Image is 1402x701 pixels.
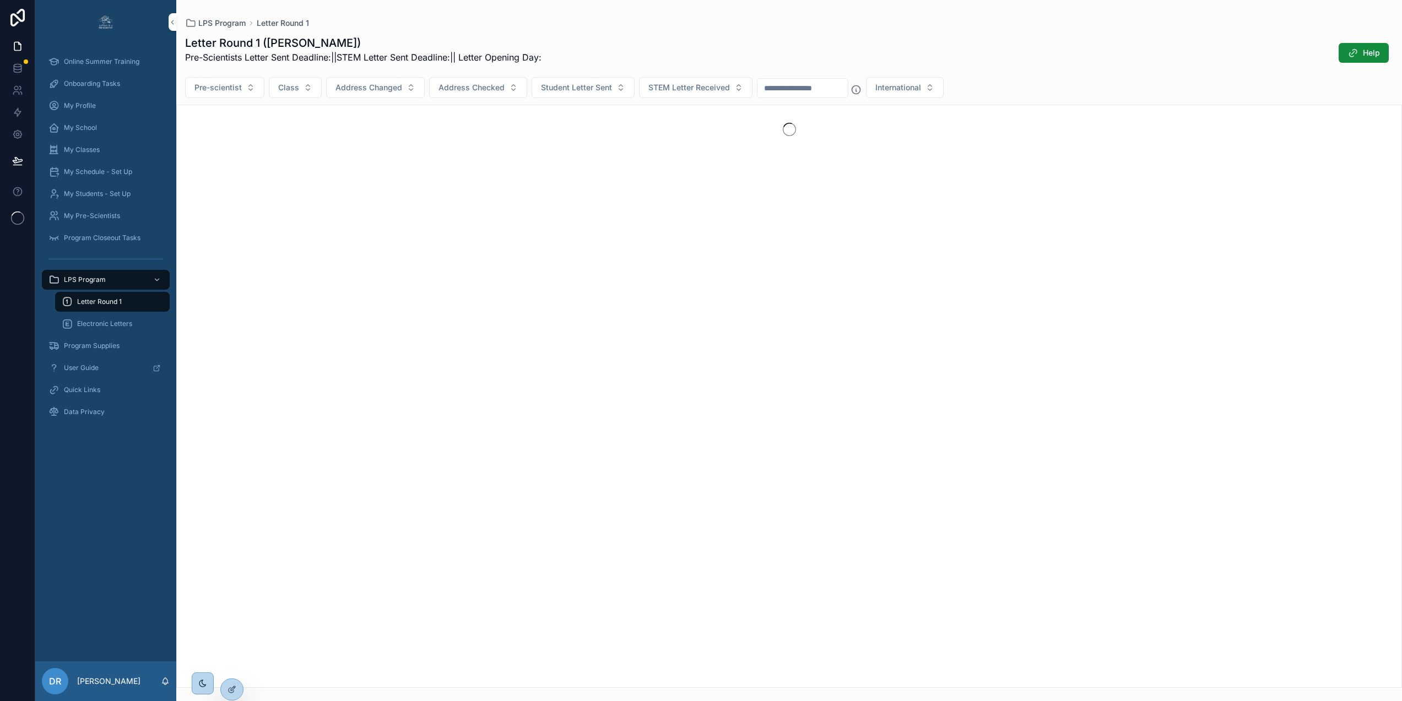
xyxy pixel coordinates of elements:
a: My School [42,118,170,138]
span: LPS Program [64,275,106,284]
span: International [875,82,921,93]
a: Onboarding Tasks [42,74,170,94]
a: My Profile [42,96,170,116]
a: My Schedule - Set Up [42,162,170,182]
a: My Students - Set Up [42,184,170,204]
a: Program Closeout Tasks [42,228,170,248]
button: Select Button [532,77,635,98]
a: Letter Round 1 [257,18,309,29]
span: My Profile [64,101,96,110]
a: LPS Program [42,270,170,290]
span: Address Changed [335,82,402,93]
a: Data Privacy [42,402,170,422]
p: Pre-Scientists Letter Sent Deadline: ||STEM Letter Sent Deadline: || Letter Opening Day: [185,51,542,64]
span: Online Summer Training [64,57,139,66]
span: Onboarding Tasks [64,79,120,88]
span: DR [49,675,61,688]
span: Student Letter Sent [541,82,612,93]
a: My Classes [42,140,170,160]
p: [PERSON_NAME] [77,676,140,687]
span: My Pre-Scientists [64,211,120,220]
span: Address Checked [439,82,505,93]
button: Select Button [639,77,753,98]
a: Letter Round 1 [55,292,170,312]
img: App logo [97,13,115,31]
span: My School [64,123,97,132]
button: Select Button [185,77,264,98]
button: Select Button [326,77,425,98]
button: Help [1339,43,1389,63]
span: Letter Round 1 [77,297,122,306]
button: Select Button [269,77,322,98]
span: My Students - Set Up [64,189,131,198]
span: STEM Letter Received [648,82,730,93]
span: Help [1363,47,1380,58]
span: Electronic Letters [77,319,132,328]
div: scrollable content [35,44,176,436]
a: Program Supplies [42,336,170,356]
span: My Schedule - Set Up [64,167,132,176]
a: Quick Links [42,380,170,400]
span: Quick Links [64,385,100,394]
span: LPS Program [198,18,246,29]
span: Class [278,82,299,93]
h1: Letter Round 1 ([PERSON_NAME]) [185,35,542,51]
span: My Classes [64,145,100,154]
a: LPS Program [185,18,246,29]
a: Online Summer Training [42,52,170,72]
a: User Guide [42,358,170,378]
button: Select Button [866,77,944,98]
span: Program Supplies [64,341,120,350]
span: Program Closeout Tasks [64,233,140,242]
button: Select Button [429,77,527,98]
a: Electronic Letters [55,314,170,334]
span: Data Privacy [64,407,105,416]
a: My Pre-Scientists [42,206,170,226]
span: User Guide [64,363,99,372]
span: Pre-scientist [194,82,242,93]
